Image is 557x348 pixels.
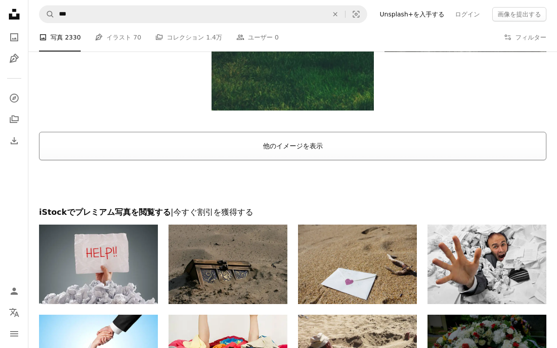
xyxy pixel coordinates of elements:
img: 風化した思い出をイメージした砂の上に置かれた古いラブレター [298,225,417,304]
span: 0 [275,32,279,42]
button: 言語 [5,304,23,321]
a: ダウンロード履歴 [5,132,23,150]
span: 1.4万 [206,32,222,42]
span: | 今すぐ割引を獲得する [171,207,253,217]
img: ヘルプ [39,225,158,304]
a: ログイン / 登録する [5,282,23,300]
button: 画像を提出する [492,7,546,21]
button: Unsplashで検索する [39,6,55,23]
a: イラスト [5,50,23,67]
form: サイト内でビジュアルを探す [39,5,367,23]
a: イラスト 70 [95,23,141,51]
button: ビジュアル検索 [345,6,367,23]
button: メニュー [5,325,23,343]
a: Unsplash+を入手する [374,7,450,21]
img: ビジネスマンシンクのヒープの文書 [428,225,546,304]
button: フィルター [504,23,546,51]
button: 全てクリア [326,6,345,23]
a: コレクション [5,111,23,128]
a: コレクション 1.4万 [155,23,222,51]
span: 70 [133,32,141,42]
h2: iStockでプレミアム写真を閲覧する [39,207,546,217]
a: 写真 [5,28,23,46]
a: 探す [5,89,23,107]
button: 他のイメージを表示 [39,132,546,160]
a: ユーザー 0 [236,23,278,51]
img: トレジャーチェスト [169,225,287,304]
a: ログイン [450,7,485,21]
a: ホーム — Unsplash [5,5,23,25]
